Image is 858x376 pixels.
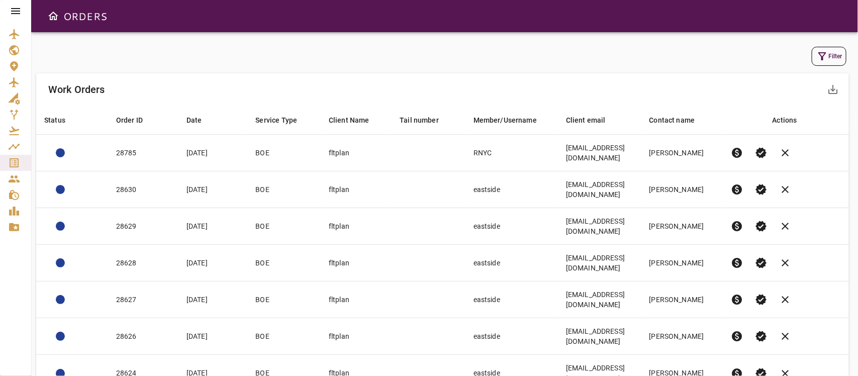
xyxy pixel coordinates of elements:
[329,114,369,126] div: Client Name
[56,258,65,267] div: ACTION REQUIRED
[749,214,773,238] button: Set Permit Ready
[749,141,773,165] button: Set Permit Ready
[247,171,321,208] td: BOE
[725,251,749,275] button: Pre-Invoice order
[749,288,773,312] button: Set Permit Ready
[773,324,797,348] button: Cancel order
[641,281,723,318] td: [PERSON_NAME]
[779,183,791,196] span: clear
[641,245,723,281] td: [PERSON_NAME]
[731,330,743,342] span: paid
[108,171,178,208] td: 28630
[473,114,537,126] div: Member/Username
[63,8,107,24] h6: ORDERS
[108,208,178,245] td: 28629
[725,177,749,202] button: Pre-Invoice order
[321,245,392,281] td: fltplan
[329,114,383,126] span: Client Name
[755,147,767,159] span: verified
[558,281,641,318] td: [EMAIL_ADDRESS][DOMAIN_NAME]
[731,147,743,159] span: paid
[641,318,723,355] td: [PERSON_NAME]
[755,330,767,342] span: verified
[56,222,65,231] div: ACTION REQUIRED
[465,245,558,281] td: eastside
[641,171,723,208] td: [PERSON_NAME]
[178,135,247,171] td: [DATE]
[812,47,846,66] button: Filter
[779,147,791,159] span: clear
[186,114,215,126] span: Date
[56,295,65,304] div: ACTION REQUIRED
[116,114,156,126] span: Order ID
[56,332,65,341] div: ACTION REQUIRED
[821,77,845,102] button: Export
[116,114,143,126] div: Order ID
[178,245,247,281] td: [DATE]
[321,208,392,245] td: fltplan
[108,135,178,171] td: 28785
[56,185,65,194] div: ACTION REQUIRED
[48,81,105,98] h6: Work Orders
[108,281,178,318] td: 28627
[44,114,78,126] span: Status
[755,220,767,232] span: verified
[725,214,749,238] button: Pre-Invoice order
[321,281,392,318] td: fltplan
[108,318,178,355] td: 28626
[731,183,743,196] span: paid
[725,288,749,312] button: Pre-Invoice order
[649,114,695,126] div: Contact name
[773,177,797,202] button: Cancel order
[773,251,797,275] button: Cancel order
[749,177,773,202] button: Set Permit Ready
[247,135,321,171] td: BOE
[779,257,791,269] span: clear
[465,318,558,355] td: eastside
[558,245,641,281] td: [EMAIL_ADDRESS][DOMAIN_NAME]
[558,318,641,355] td: [EMAIL_ADDRESS][DOMAIN_NAME]
[465,171,558,208] td: eastside
[465,135,558,171] td: RNYC
[731,294,743,306] span: paid
[641,208,723,245] td: [PERSON_NAME]
[558,171,641,208] td: [EMAIL_ADDRESS][DOMAIN_NAME]
[186,114,202,126] div: Date
[755,257,767,269] span: verified
[773,141,797,165] button: Cancel order
[178,281,247,318] td: [DATE]
[731,257,743,269] span: paid
[247,318,321,355] td: BOE
[247,245,321,281] td: BOE
[43,6,63,26] button: Open drawer
[725,141,749,165] button: Pre-Invoice order
[400,114,439,126] div: Tail number
[558,135,641,171] td: [EMAIL_ADDRESS][DOMAIN_NAME]
[178,171,247,208] td: [DATE]
[56,148,65,157] div: ACTION REQUIRED
[566,114,606,126] div: Client email
[44,114,65,126] div: Status
[178,318,247,355] td: [DATE]
[749,251,773,275] button: Set Permit Ready
[247,281,321,318] td: BOE
[779,220,791,232] span: clear
[473,114,550,126] span: Member/Username
[827,83,839,96] span: save_alt
[566,114,619,126] span: Client email
[400,114,452,126] span: Tail number
[321,318,392,355] td: fltplan
[779,294,791,306] span: clear
[755,294,767,306] span: verified
[731,220,743,232] span: paid
[465,281,558,318] td: eastside
[321,171,392,208] td: fltplan
[649,114,708,126] span: Contact name
[178,208,247,245] td: [DATE]
[465,208,558,245] td: eastside
[558,208,641,245] td: [EMAIL_ADDRESS][DOMAIN_NAME]
[247,208,321,245] td: BOE
[255,114,297,126] div: Service Type
[755,183,767,196] span: verified
[773,288,797,312] button: Cancel order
